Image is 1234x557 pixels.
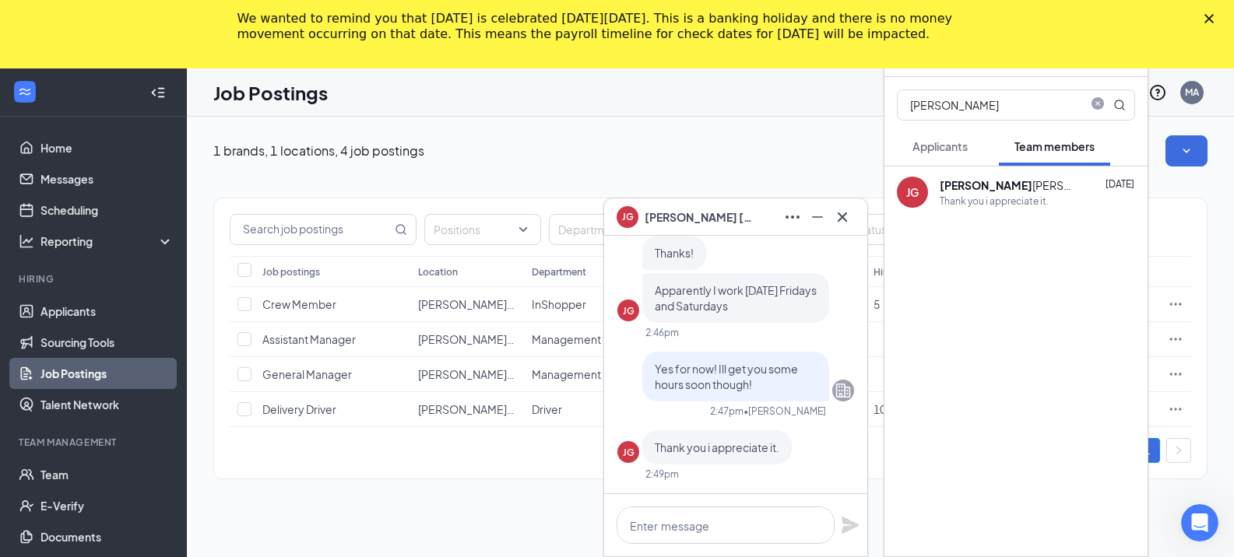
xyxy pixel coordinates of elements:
a: Talent Network [40,389,174,420]
span: close-circle [1088,97,1107,110]
a: Messages [40,163,174,194]
span: Thanks! [655,246,694,260]
span: Management [532,332,601,346]
svg: MagnifyingGlass [395,223,407,236]
span: Applicants [912,139,968,153]
span: Delivery Driver [262,402,336,416]
td: Management [524,322,638,357]
div: [PERSON_NAME] [940,177,1080,193]
svg: SmallChevronDown [1179,143,1194,159]
b: [PERSON_NAME] [940,178,1032,192]
li: Next Page [1166,438,1191,463]
button: Ellipses [780,205,805,229]
span: • [PERSON_NAME] [744,405,826,418]
button: SmallChevronDown [1165,135,1208,166]
svg: Ellipses [1168,331,1183,347]
span: Team members [1014,139,1095,153]
span: Yes for now! Ill get you some hours soon though! [655,362,798,391]
svg: QuestionInfo [1148,83,1167,102]
svg: Plane [841,516,860,534]
td: Driver [524,392,638,427]
a: Documents [40,521,174,552]
svg: Minimize [808,208,827,226]
svg: MagnifyingGlass [1113,99,1126,111]
td: Eastman Road [410,392,524,427]
td: Eastman Road [410,322,524,357]
svg: Cross [833,208,852,226]
span: [PERSON_NAME][GEOGRAPHIC_DATA] [418,402,621,416]
td: InShopper [524,287,638,322]
span: [PERSON_NAME][GEOGRAPHIC_DATA] [418,297,621,311]
div: Department [532,265,586,278]
div: 2:47pm [710,405,744,418]
span: [PERSON_NAME] [PERSON_NAME] [645,208,754,226]
div: JG [623,304,635,317]
span: Assistant Manager [262,332,356,346]
a: Job Postings [40,358,174,389]
td: Management [524,357,638,392]
span: 10 [874,402,886,416]
span: Thank you i appreciate it. [655,440,779,454]
svg: Analysis [19,233,34,249]
svg: Ellipses [1168,296,1183,312]
button: right [1166,438,1191,463]
td: Eastman Road [410,287,524,322]
div: JG [906,184,919,200]
div: MA [1185,86,1199,99]
svg: WorkstreamLogo [17,84,33,100]
div: Location [418,265,458,278]
span: Driver [532,402,562,416]
a: Scheduling [40,194,174,226]
svg: Ellipses [1168,401,1183,417]
svg: Collapse [150,85,166,100]
h1: Job Postings [213,79,328,106]
svg: Ellipses [1168,366,1183,382]
span: Apparently I work [DATE] Fridays and Saturdays [655,283,817,313]
span: [DATE] [1106,178,1134,190]
div: Job postings [262,265,320,278]
div: We wanted to remind you that [DATE] is celebrated [DATE][DATE]. This is a banking holiday and the... [237,11,972,42]
span: 5 [874,297,880,311]
svg: Ellipses [783,208,802,226]
div: 2:46pm [645,326,679,339]
td: Eastman Road [410,357,524,392]
a: Applicants [40,296,174,327]
div: Team Management [19,436,171,449]
svg: Company [834,381,853,400]
div: Hiring [19,272,171,286]
span: Management [532,367,601,381]
a: Team [40,459,174,490]
span: close-circle [1088,97,1107,113]
div: Close [1204,14,1220,23]
span: InShopper [532,297,586,311]
input: Search job postings [230,215,392,244]
div: Thank you i appreciate it. [940,194,1049,208]
div: Reporting [40,233,174,249]
iframe: Intercom live chat [1181,504,1218,541]
a: E-Verify [40,490,174,521]
span: Crew Member [262,297,336,311]
div: 2:49pm [645,468,679,481]
a: Home [40,132,174,163]
button: Cross [830,205,855,229]
input: Search team member [898,90,1082,120]
button: Minimize [805,205,830,229]
span: [PERSON_NAME][GEOGRAPHIC_DATA] [418,332,621,346]
a: Sourcing Tools [40,327,174,358]
p: 1 brands, 1 locations, 4 job postings [213,142,424,159]
span: [PERSON_NAME][GEOGRAPHIC_DATA] [418,367,621,381]
span: General Manager [262,367,352,381]
div: JG [623,446,635,459]
span: right [1174,446,1183,455]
